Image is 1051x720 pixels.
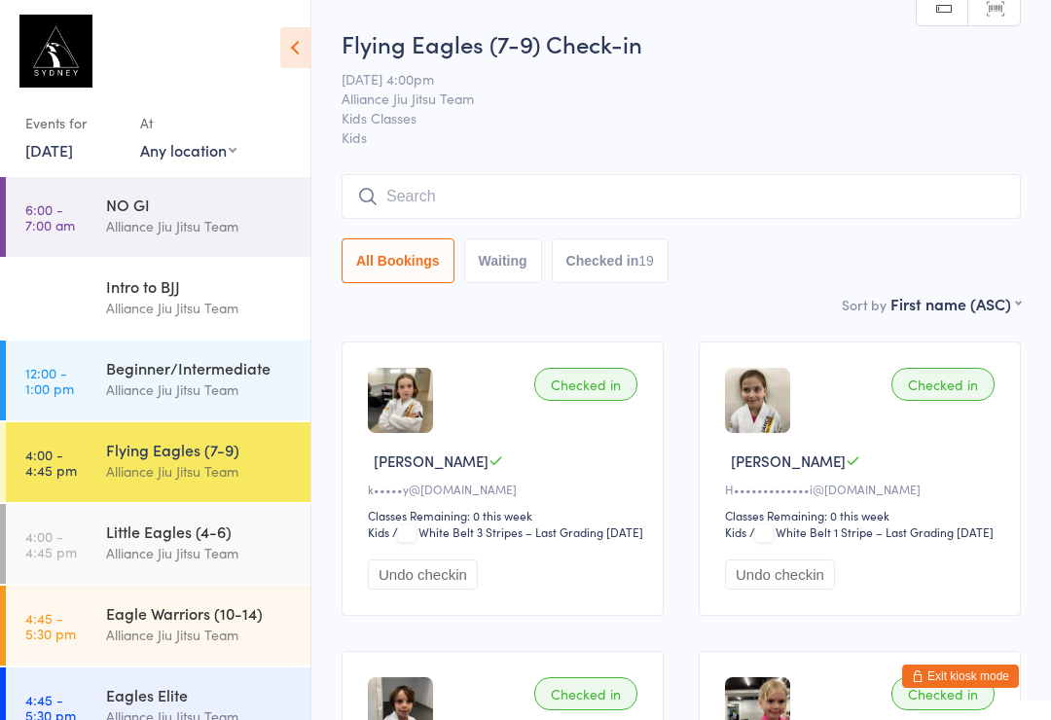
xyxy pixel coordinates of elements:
[6,586,310,666] a: 4:45 -5:30 pmEagle Warriors (10-14)Alliance Jiu Jitsu Team
[368,559,478,590] button: Undo checkin
[552,238,669,283] button: Checked in19
[106,542,294,564] div: Alliance Jiu Jitsu Team
[725,368,790,433] img: image1755237370.png
[106,297,294,319] div: Alliance Jiu Jitsu Team
[106,194,294,215] div: NO GI
[464,238,542,283] button: Waiting
[725,559,835,590] button: Undo checkin
[25,447,77,478] time: 4:00 - 4:45 pm
[6,259,310,339] a: 12:00 -12:45 pmIntro to BJJAlliance Jiu Jitsu Team
[25,610,76,641] time: 4:45 - 5:30 pm
[106,215,294,237] div: Alliance Jiu Jitsu Team
[106,684,294,705] div: Eagles Elite
[342,108,991,127] span: Kids Classes
[731,450,846,471] span: [PERSON_NAME]
[6,341,310,420] a: 12:00 -1:00 pmBeginner/IntermediateAlliance Jiu Jitsu Team
[392,523,643,540] span: / White Belt 3 Stripes – Last Grading [DATE]
[368,481,643,497] div: k•••••y@[DOMAIN_NAME]
[342,238,454,283] button: All Bookings
[25,201,75,233] time: 6:00 - 7:00 am
[368,507,643,523] div: Classes Remaining: 0 this week
[342,69,991,89] span: [DATE] 4:00pm
[140,107,236,139] div: At
[902,665,1019,688] button: Exit kiosk mode
[140,139,236,161] div: Any location
[106,275,294,297] div: Intro to BJJ
[891,368,995,401] div: Checked in
[368,523,389,540] div: Kids
[106,378,294,401] div: Alliance Jiu Jitsu Team
[374,450,489,471] span: [PERSON_NAME]
[106,439,294,460] div: Flying Eagles (7-9)
[25,283,81,314] time: 12:00 - 12:45 pm
[106,602,294,624] div: Eagle Warriors (10-14)
[342,89,991,108] span: Alliance Jiu Jitsu Team
[749,523,994,540] span: / White Belt 1 Stripe – Last Grading [DATE]
[342,174,1021,219] input: Search
[6,177,310,257] a: 6:00 -7:00 amNO GIAlliance Jiu Jitsu Team
[342,27,1021,59] h2: Flying Eagles (7-9) Check-in
[891,677,995,710] div: Checked in
[534,677,637,710] div: Checked in
[106,460,294,483] div: Alliance Jiu Jitsu Team
[725,507,1000,523] div: Classes Remaining: 0 this week
[342,127,1021,147] span: Kids
[638,253,654,269] div: 19
[368,368,433,433] img: image1747378259.png
[534,368,637,401] div: Checked in
[6,422,310,502] a: 4:00 -4:45 pmFlying Eagles (7-9)Alliance Jiu Jitsu Team
[725,523,746,540] div: Kids
[25,139,73,161] a: [DATE]
[6,504,310,584] a: 4:00 -4:45 pmLittle Eagles (4-6)Alliance Jiu Jitsu Team
[106,624,294,646] div: Alliance Jiu Jitsu Team
[25,107,121,139] div: Events for
[842,295,887,314] label: Sort by
[106,521,294,542] div: Little Eagles (4-6)
[25,528,77,559] time: 4:00 - 4:45 pm
[25,365,74,396] time: 12:00 - 1:00 pm
[19,15,92,88] img: Alliance Sydney
[725,481,1000,497] div: H•••••••••••••i@[DOMAIN_NAME]
[890,293,1021,314] div: First name (ASC)
[106,357,294,378] div: Beginner/Intermediate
